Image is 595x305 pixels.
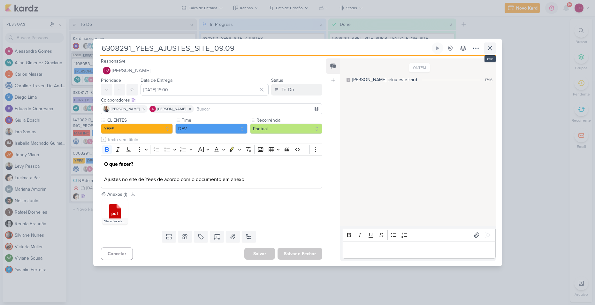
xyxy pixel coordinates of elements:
button: FO [PERSON_NAME] [101,65,323,76]
div: 17:16 [485,77,492,83]
label: Responsável [101,58,126,64]
button: To Do [271,84,322,95]
label: Data de Entrega [141,78,172,83]
img: Iara Santos [103,106,110,112]
label: Time [181,117,248,124]
label: Recorrência [256,117,322,124]
p: FO [104,69,109,72]
div: To Do [281,86,294,94]
input: Buscar [195,105,321,113]
span: [PERSON_NAME] [112,67,150,74]
label: CLIENTES [107,117,173,124]
span: [PERSON_NAME] [157,106,186,112]
div: Fabio Oliveira [103,67,111,74]
label: Prioridade [101,78,121,83]
input: Texto sem título [106,136,323,143]
span: [PERSON_NAME] [111,106,140,112]
div: Editor toolbar [343,229,495,241]
div: Editor editing area: main [343,241,495,259]
button: Cancelar [101,248,133,260]
button: DEV [175,124,248,134]
div: esc [484,55,496,62]
div: Ligar relógio [435,46,440,51]
div: Anexos (1) [107,191,127,198]
input: Kard Sem Título [100,42,431,54]
button: Pontual [250,124,322,134]
div: Editor editing area: main [101,156,323,188]
p: Ajustes no site de Yees de acordo com o documento em anexo [104,160,319,183]
strong: O que fazer? [104,161,133,167]
label: Status [271,78,283,83]
div: Alterações site.pdf [102,218,128,225]
button: YEES [101,124,173,134]
div: [PERSON_NAME] criou este kard [352,76,417,83]
div: Colaboradores [101,97,323,103]
div: Editor toolbar [101,143,323,156]
input: Select a date [141,84,269,95]
img: Alessandra Gomes [149,106,156,112]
